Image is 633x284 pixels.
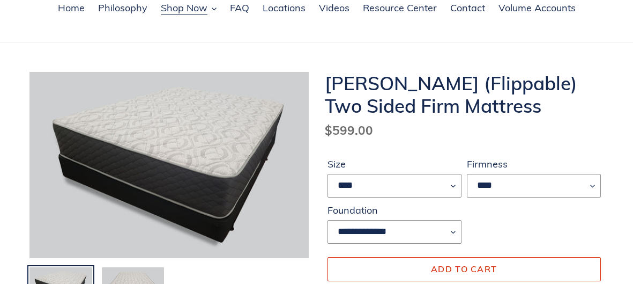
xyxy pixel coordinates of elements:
a: Resource Center [358,1,442,17]
a: Contact [445,1,490,17]
button: Add to cart [327,257,601,281]
a: Videos [314,1,355,17]
a: Home [53,1,90,17]
label: Foundation [327,203,461,217]
button: Shop Now [155,1,222,17]
span: Add to cart [431,264,497,274]
label: Firmness [467,157,601,171]
span: Philosophy [98,2,147,14]
span: FAQ [230,2,249,14]
span: Volume Accounts [498,2,576,14]
span: $599.00 [325,122,373,138]
span: Videos [319,2,349,14]
a: Locations [257,1,311,17]
label: Size [327,157,461,171]
a: Philosophy [93,1,153,17]
h1: [PERSON_NAME] (Flippable) Two Sided Firm Mattress [325,72,604,117]
a: Volume Accounts [493,1,581,17]
span: Shop Now [161,2,207,14]
span: Contact [450,2,485,14]
a: FAQ [225,1,255,17]
span: Locations [263,2,306,14]
span: Resource Center [363,2,437,14]
span: Home [58,2,85,14]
